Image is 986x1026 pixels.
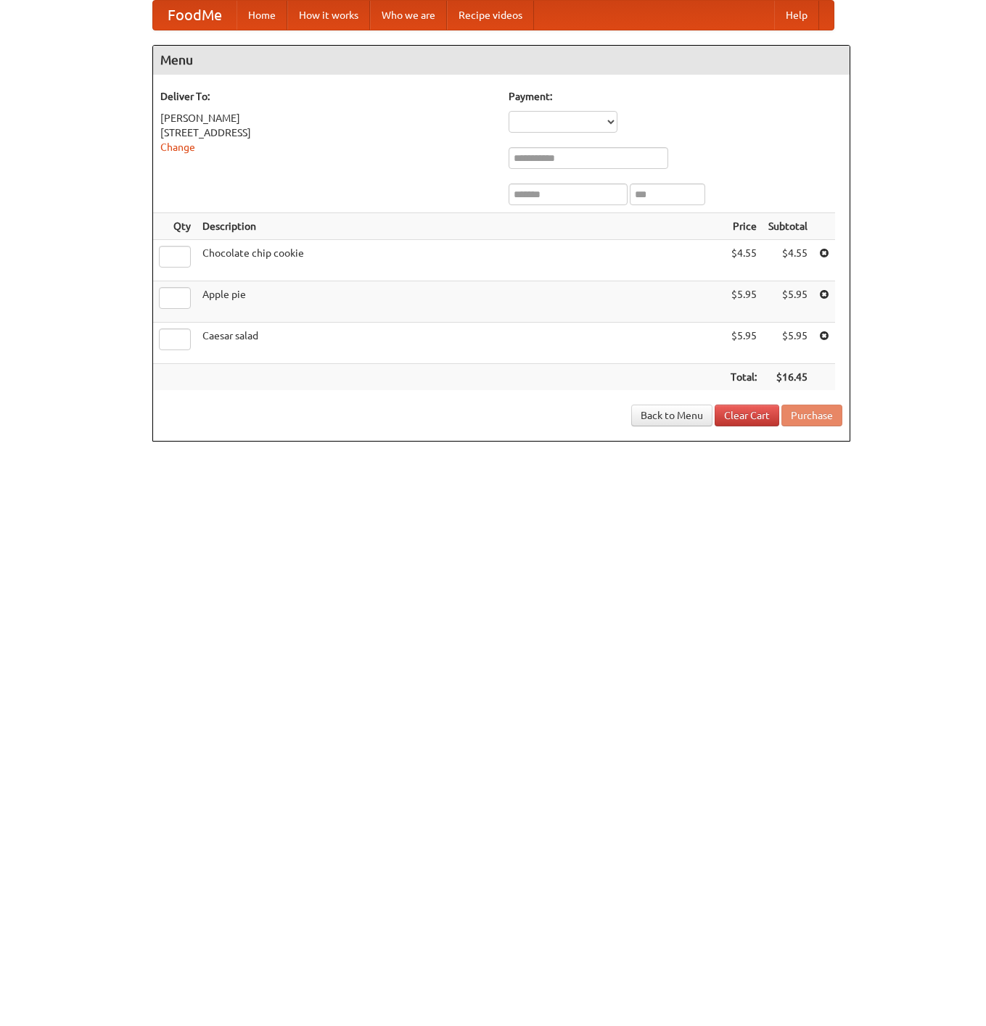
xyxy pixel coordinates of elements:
[197,213,725,240] th: Description
[370,1,447,30] a: Who we are
[631,405,712,426] a: Back to Menu
[197,323,725,364] td: Caesar salad
[725,240,763,281] td: $4.55
[197,240,725,281] td: Chocolate chip cookie
[153,213,197,240] th: Qty
[781,405,842,426] button: Purchase
[763,364,813,391] th: $16.45
[160,89,494,104] h5: Deliver To:
[237,1,287,30] a: Home
[160,141,195,153] a: Change
[197,281,725,323] td: Apple pie
[509,89,842,104] h5: Payment:
[774,1,819,30] a: Help
[287,1,370,30] a: How it works
[725,323,763,364] td: $5.95
[715,405,779,426] a: Clear Cart
[153,1,237,30] a: FoodMe
[160,125,494,140] div: [STREET_ADDRESS]
[763,281,813,323] td: $5.95
[763,323,813,364] td: $5.95
[763,213,813,240] th: Subtotal
[725,281,763,323] td: $5.95
[763,240,813,281] td: $4.55
[447,1,534,30] a: Recipe videos
[160,111,494,125] div: [PERSON_NAME]
[725,213,763,240] th: Price
[725,364,763,391] th: Total:
[153,46,850,75] h4: Menu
